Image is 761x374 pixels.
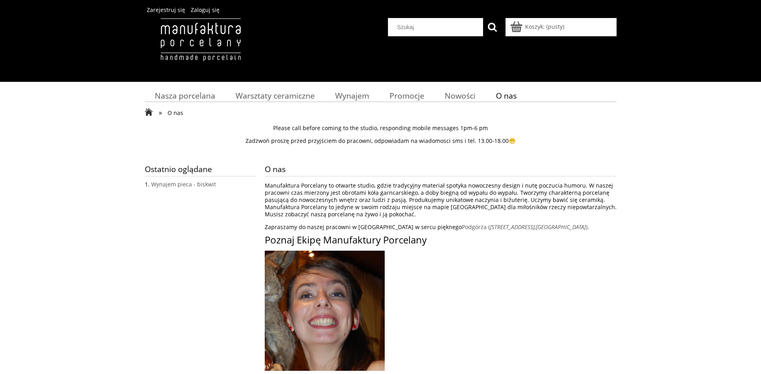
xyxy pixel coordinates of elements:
[145,125,617,132] p: Please call before coming to the studio, responding mobile messages 1pm-6 pm
[445,90,475,101] span: Nowości
[145,137,617,144] p: Zadzwoń proszę przed przyjściem do pracowni, odpowiadam na wiadomosci sms i tel. 13.00-18.00😁
[511,23,564,30] a: Produkty w koszyku 0. Przejdź do koszyka
[391,18,483,36] input: Szukaj w sklepie
[265,251,385,371] img: lila
[389,90,424,101] span: Promocje
[379,88,434,103] a: Promocje
[485,88,527,103] a: O nas
[145,88,226,103] a: Nasza porcelana
[151,180,216,188] a: Wynajem pieca - biskwit
[462,223,589,231] a: Podgórza ([STREET_ADDRESS],[GEOGRAPHIC_DATA]).
[434,88,485,103] a: Nowości
[496,90,517,101] span: O nas
[536,223,586,231] em: [GEOGRAPHIC_DATA]
[265,233,427,246] span: Poznaj Ekipę Manufaktury Porcelany
[483,18,501,36] button: Szukaj
[159,108,162,117] span: »
[145,18,256,78] img: Manufaktura Porcelany
[335,90,369,101] span: Wynajem
[155,90,215,101] span: Nasza porcelana
[236,90,315,101] span: Warsztaty ceramiczne
[191,6,220,14] a: Zaloguj się
[265,224,617,231] p: Zapraszamy do naszej pracowni w [GEOGRAPHIC_DATA] w sercu pięknego
[265,182,617,218] p: Manufaktura Porcelany to otwarte studio, gdzie tradycyjny materiał spotyka nowoczesny design i nu...
[225,88,325,103] a: Warsztaty ceramiczne
[168,109,183,117] span: O nas
[325,88,379,103] a: Wynajem
[490,223,536,231] em: [STREET_ADDRESS],
[265,162,617,176] span: O nas
[145,162,257,176] span: Ostatnio oglądane
[147,6,185,14] a: Zarejestruj się
[525,23,545,30] span: Koszyk:
[546,23,564,30] b: (pusty)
